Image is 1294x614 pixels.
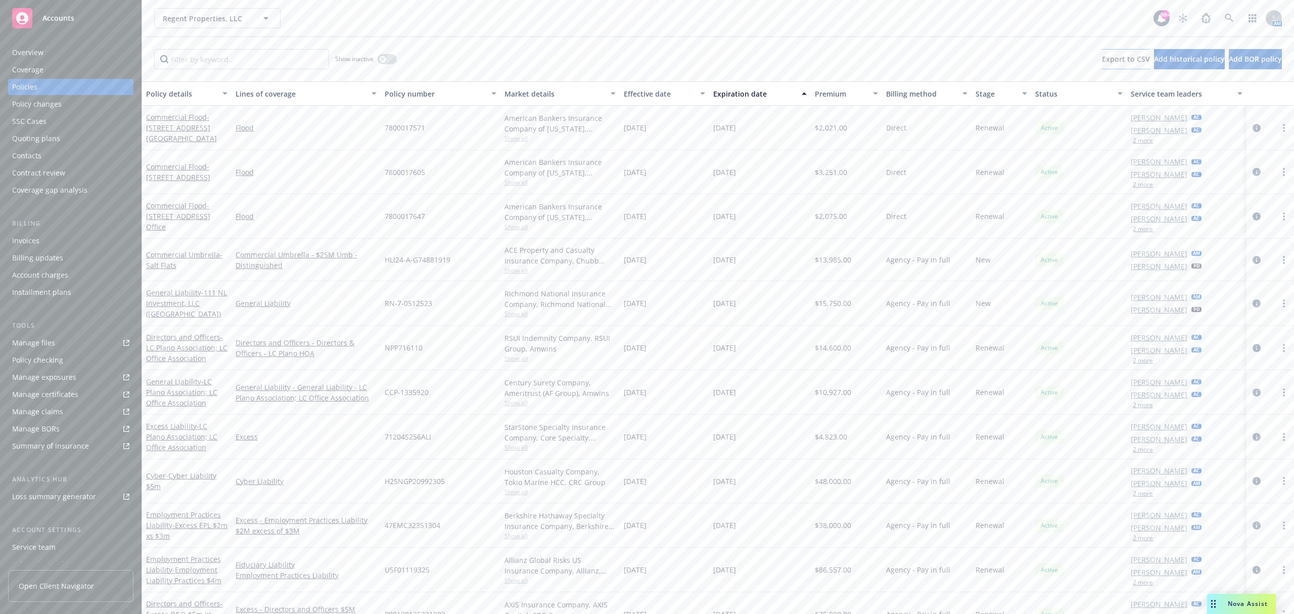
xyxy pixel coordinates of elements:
span: - [STREET_ADDRESS] Office [146,201,210,232]
a: [PERSON_NAME] [1131,554,1187,565]
div: Houston Casualty Company, Tokio Marine HCC, CRC Group [504,466,616,488]
a: Cyber Liability [236,476,377,487]
button: 2 more [1133,138,1153,144]
a: [PERSON_NAME] [1131,125,1187,136]
div: Installment plans [12,284,71,300]
span: RN-7-0512523 [385,298,432,309]
span: Agency - Pay in full [886,520,950,531]
button: Add BOR policy [1229,49,1282,69]
span: 71204S256ALI [385,431,431,442]
button: Premium [811,81,883,106]
a: Installment plans [8,284,133,300]
span: [DATE] [713,211,736,222]
a: more [1278,210,1290,223]
span: Direct [886,211,906,222]
a: General Liability [236,298,377,309]
a: [PERSON_NAME] [1131,156,1187,167]
span: Agency - Pay in full [886,564,950,575]
span: Active [1039,343,1059,353]
a: circleInformation [1251,386,1263,399]
div: Policy details [146,89,216,99]
span: [DATE] [713,476,736,487]
a: Coverage [8,62,133,78]
span: - 111 NL Investment, LLC ([GEOGRAPHIC_DATA]) [146,288,227,319]
div: Manage files [12,335,55,351]
button: 2 more [1133,447,1153,453]
a: circleInformation [1251,342,1263,354]
span: 7800017571 [385,122,425,133]
a: Employment Practices Liability [146,554,221,585]
button: Nova Assist [1207,594,1276,614]
span: Show all [504,354,616,363]
a: [PERSON_NAME] [1131,345,1187,356]
button: Policy number [381,81,500,106]
span: [DATE] [713,387,736,398]
a: [PERSON_NAME] [1131,599,1187,609]
a: [PERSON_NAME] [1131,248,1187,259]
a: Policy checking [8,352,133,368]
span: Active [1039,212,1059,221]
span: Renewal [976,387,1004,398]
div: StarStone Specialty Insurance Company, Core Specialty, Amwins [504,422,616,443]
div: Service team leaders [1131,89,1231,99]
button: 2 more [1133,580,1153,586]
a: Employment Practices Liability [236,570,377,581]
span: $10,927.00 [815,387,851,398]
span: Show all [504,223,616,231]
a: Policy changes [8,96,133,112]
a: [PERSON_NAME] [1131,201,1187,211]
a: [PERSON_NAME] [1131,478,1187,489]
span: [DATE] [624,342,646,353]
span: Renewal [976,167,1004,178]
div: Policy changes [12,96,62,112]
div: Account charges [12,267,68,283]
span: CCP-1335920 [385,387,429,398]
span: Renewal [976,564,1004,575]
span: $15,750.00 [815,298,851,309]
span: Active [1039,432,1059,442]
span: [DATE] [713,520,736,531]
button: Effective date [620,81,709,106]
span: [DATE] [713,167,736,178]
a: Employment Practices Liability [146,510,227,541]
span: Agency - Pay in full [886,431,950,442]
span: Add historical policy [1154,54,1225,64]
a: Manage claims [8,404,133,420]
a: Commercial Flood [146,162,210,182]
a: Commercial Umbrella - $25M Umb - Distinguished [236,249,377,271]
a: Accounts [8,4,133,32]
span: H25NGP20992305 [385,476,445,487]
div: Summary of insurance [12,438,89,454]
span: Open Client Navigator [19,581,94,591]
span: [DATE] [713,342,736,353]
a: [PERSON_NAME] [1131,169,1187,180]
div: Billing method [886,89,956,99]
div: Lines of coverage [236,89,365,99]
a: [PERSON_NAME] [1131,389,1187,400]
a: circleInformation [1251,210,1263,223]
a: more [1278,166,1290,178]
span: Renewal [976,476,1004,487]
span: Agency - Pay in full [886,254,950,265]
div: Sales relationships [12,556,76,573]
a: Excess - Employment Practices Liability $2M excess of $3M [236,515,377,536]
span: $2,075.00 [815,211,847,222]
div: Century Surety Company, Ameritrust (AF Group), Amwins [504,377,616,399]
span: $48,000.00 [815,476,851,487]
a: circleInformation [1251,431,1263,443]
a: Summary of insurance [8,438,133,454]
button: Billing method [882,81,972,106]
button: Export to CSV [1102,49,1150,69]
span: [DATE] [624,254,646,265]
a: [PERSON_NAME] [1131,510,1187,520]
a: more [1278,431,1290,443]
a: Contacts [8,148,133,164]
a: circleInformation [1251,166,1263,178]
span: NPP716110 [385,342,423,353]
a: General Liability [146,288,227,319]
button: Service team leaders [1127,81,1246,106]
button: Lines of coverage [232,81,381,106]
span: Nova Assist [1228,599,1268,608]
div: American Bankers Insurance Company of [US_STATE], Assurant [504,113,616,134]
div: Manage exposures [12,369,76,385]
